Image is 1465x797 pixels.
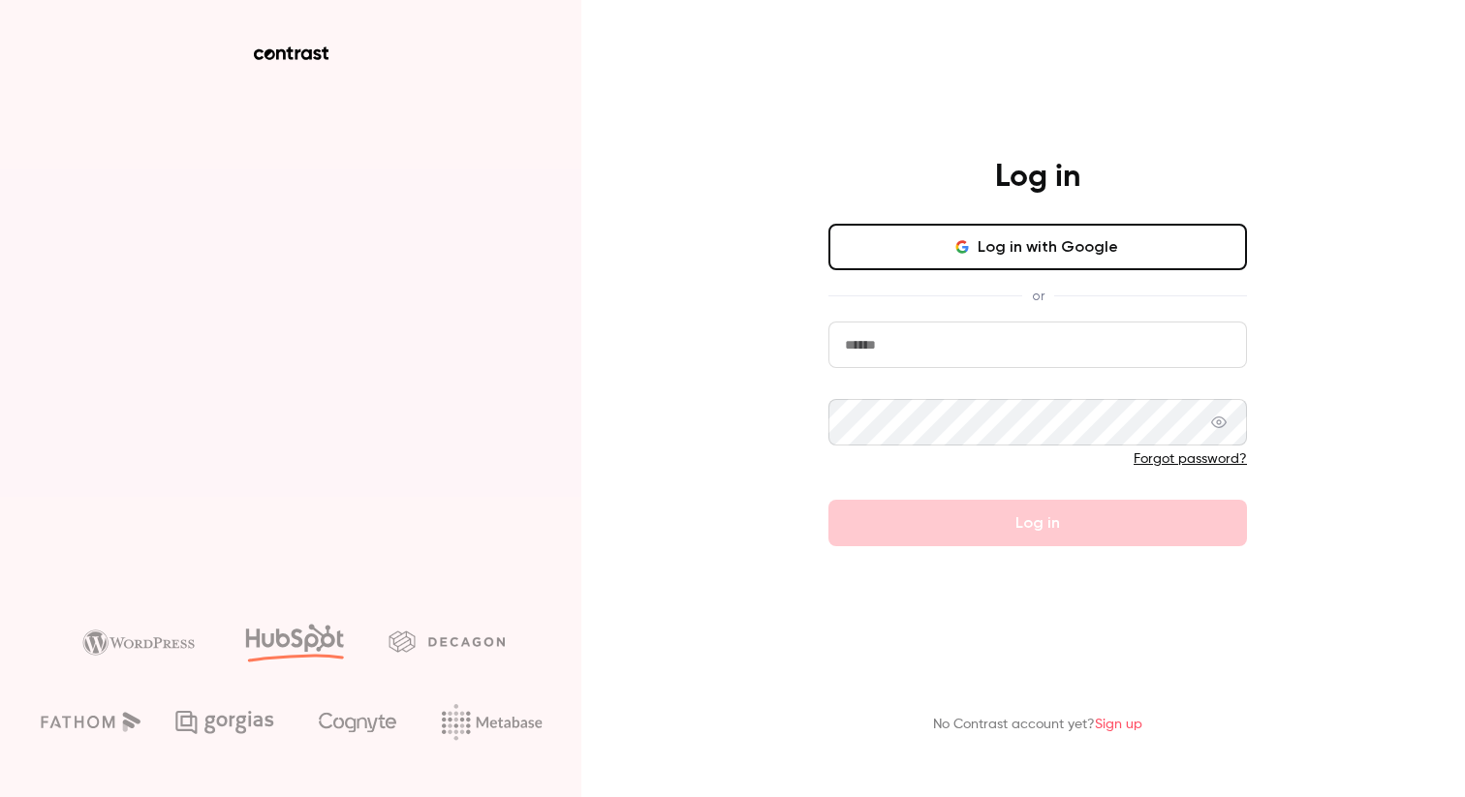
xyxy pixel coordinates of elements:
h4: Log in [995,158,1080,197]
p: No Contrast account yet? [933,715,1142,735]
a: Forgot password? [1134,452,1247,466]
a: Sign up [1095,718,1142,731]
img: decagon [389,630,505,652]
button: Log in with Google [828,224,1247,270]
span: or [1022,286,1054,306]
